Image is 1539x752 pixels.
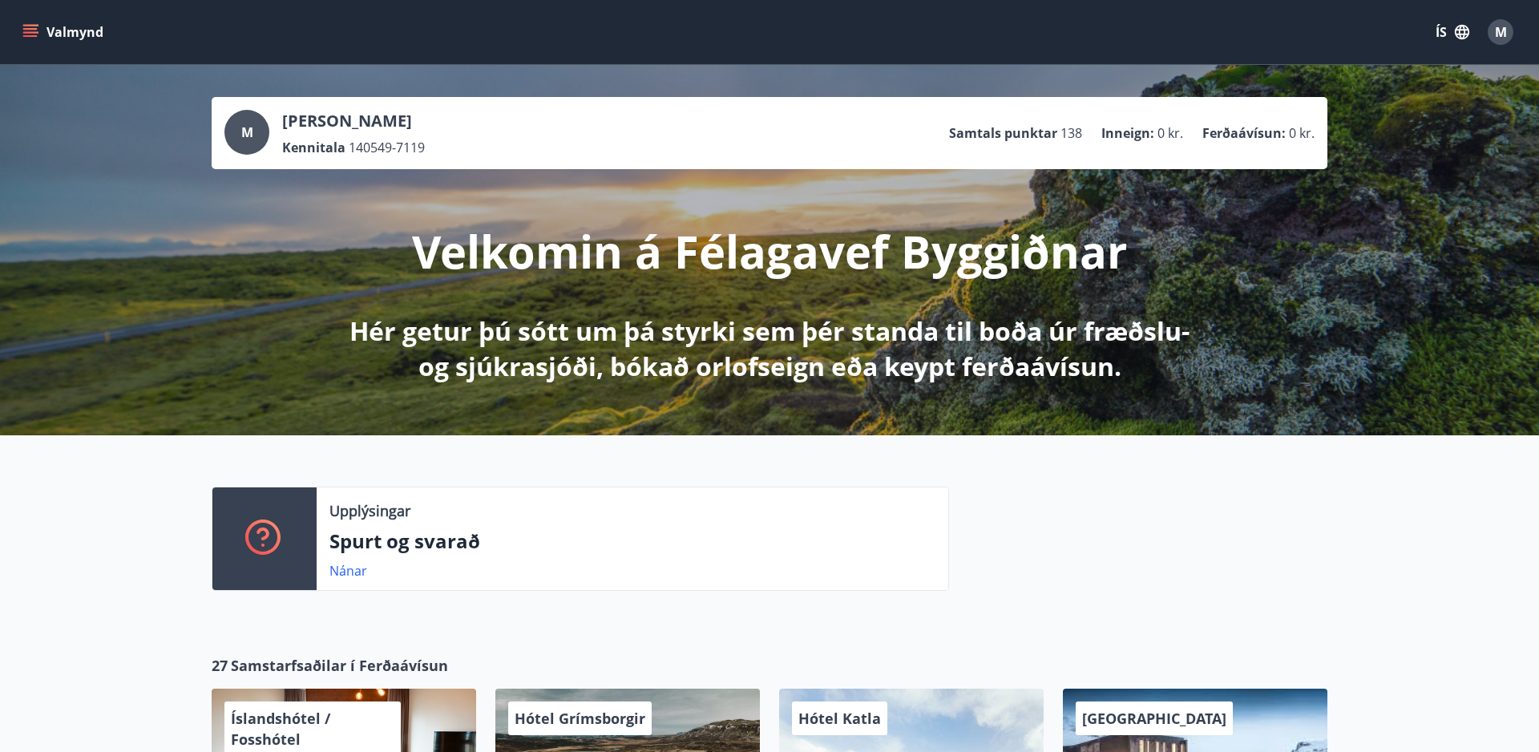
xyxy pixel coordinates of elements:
span: Íslandshótel / Fosshótel [231,709,330,749]
p: Spurt og svarað [329,528,935,555]
span: 138 [1060,124,1082,142]
button: M [1481,13,1520,51]
button: menu [19,18,110,46]
span: Samstarfsaðilar í Ferðaávísun [231,655,448,676]
span: 140549-7119 [349,139,425,156]
p: Hér getur þú sótt um þá styrki sem þér standa til boða úr fræðslu- og sjúkrasjóði, bókað orlofsei... [346,313,1193,384]
span: 0 kr. [1157,124,1183,142]
span: M [241,123,253,141]
p: Inneign : [1101,124,1154,142]
p: Upplýsingar [329,500,410,521]
p: Samtals punktar [949,124,1057,142]
span: 27 [212,655,228,676]
span: [GEOGRAPHIC_DATA] [1082,709,1226,728]
span: Hótel Katla [798,709,881,728]
span: 0 kr. [1289,124,1315,142]
button: ÍS [1427,18,1478,46]
span: Hótel Grímsborgir [515,709,645,728]
p: Velkomin á Félagavef Byggiðnar [412,220,1127,281]
p: Ferðaávísun : [1202,124,1286,142]
p: Kennitala [282,139,345,156]
span: M [1495,23,1507,41]
p: [PERSON_NAME] [282,110,425,132]
a: Nánar [329,562,367,580]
